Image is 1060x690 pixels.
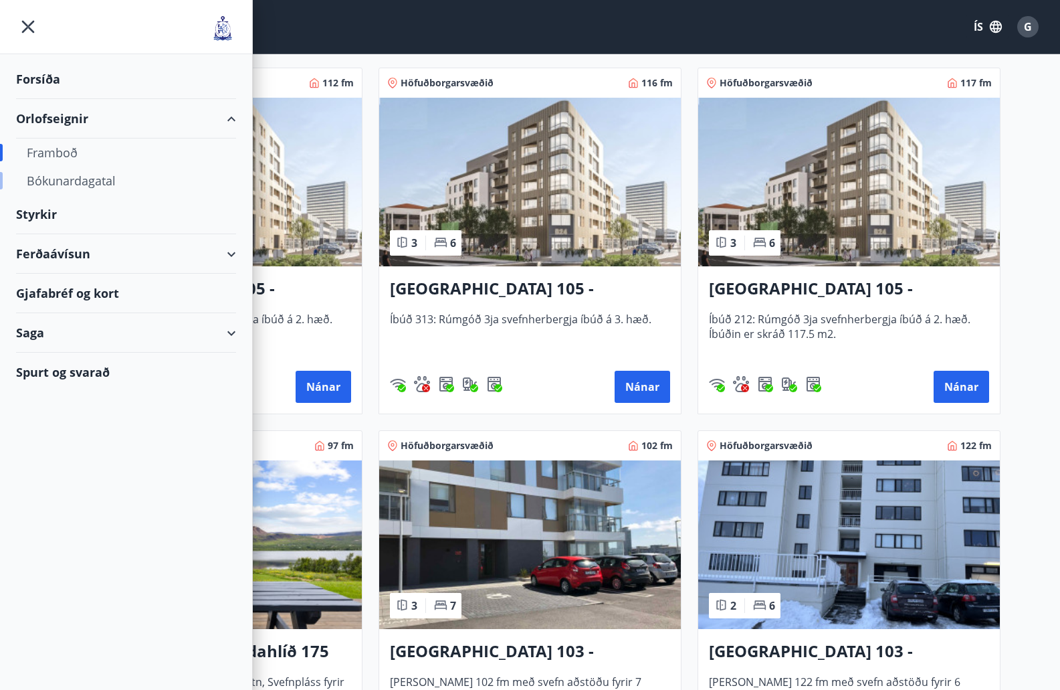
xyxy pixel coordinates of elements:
span: 3 [411,236,417,250]
img: hddCLTAnxqFUMr1fxmbGG8zWilo2syolR0f9UjPn.svg [486,376,502,392]
div: Ferðaávísun [16,234,236,274]
span: 116 fm [641,76,673,90]
button: Nánar [615,371,670,403]
div: Hleðslustöð fyrir rafbíla [462,376,478,392]
button: menu [16,15,40,39]
div: Þráðlaust net [390,376,406,392]
span: 6 [769,236,775,250]
span: 3 [411,598,417,613]
h3: [GEOGRAPHIC_DATA] 105 - [GEOGRAPHIC_DATA] 24, 313 [390,277,670,301]
img: Paella dish [698,460,1000,629]
h3: [GEOGRAPHIC_DATA] 103 - Jaðarleiti 8 [390,640,670,664]
span: 2 [730,598,736,613]
span: 97 fm [328,439,354,452]
span: 6 [450,236,456,250]
img: nH7E6Gw2rvWFb8XaSdRp44dhkQaj4PJkOoRYItBQ.svg [462,376,478,392]
img: HJRyFFsYp6qjeUYhR4dAD8CaCEsnIFYZ05miwXoh.svg [390,376,406,392]
span: Höfuðborgarsvæðið [401,76,494,90]
img: union_logo [209,15,236,41]
button: Nánar [934,371,989,403]
span: 122 fm [960,439,992,452]
span: 112 fm [322,76,354,90]
img: Paella dish [379,460,681,629]
div: Orlofseignir [16,99,236,139]
img: pxcaIm5dSOV3FS4whs1soiYWTwFQvksT25a9J10C.svg [733,376,749,392]
div: Gjafabréf og kort [16,274,236,313]
div: Þurrkari [805,376,821,392]
span: 3 [730,236,736,250]
button: Nánar [296,371,351,403]
img: HJRyFFsYp6qjeUYhR4dAD8CaCEsnIFYZ05miwXoh.svg [709,376,725,392]
div: Framboð [27,139,225,167]
div: Saga [16,313,236,353]
span: 117 fm [960,76,992,90]
span: 6 [769,598,775,613]
img: Dl16BY4EX9PAW649lg1C3oBuIaAsR6QVDQBO2cTm.svg [438,376,454,392]
span: Höfuðborgarsvæðið [720,439,813,452]
div: Spurt og svarað [16,353,236,392]
img: hddCLTAnxqFUMr1fxmbGG8zWilo2syolR0f9UjPn.svg [805,376,821,392]
button: ÍS [966,15,1009,39]
div: Þvottavél [438,376,454,392]
span: Íbúð 313: Rúmgóð 3ja svefnherbergja íbúð á 3. hæð. [390,312,670,356]
div: Þvottavél [757,376,773,392]
h3: [GEOGRAPHIC_DATA] 103 - Neðstaleiti 2 [709,640,989,664]
span: Höfuðborgarsvæðið [720,76,813,90]
img: Paella dish [379,98,681,266]
button: G [1012,11,1044,43]
div: Hleðslustöð fyrir rafbíla [781,376,797,392]
div: Forsíða [16,60,236,99]
h3: [GEOGRAPHIC_DATA] 105 - [GEOGRAPHIC_DATA] 24, 212 [709,277,989,301]
div: Þurrkari [486,376,502,392]
img: Paella dish [698,98,1000,266]
span: G [1024,19,1032,34]
span: 102 fm [641,439,673,452]
img: Dl16BY4EX9PAW649lg1C3oBuIaAsR6QVDQBO2cTm.svg [757,376,773,392]
img: nH7E6Gw2rvWFb8XaSdRp44dhkQaj4PJkOoRYItBQ.svg [781,376,797,392]
div: Bókunardagatal [27,167,225,195]
div: Gæludýr [414,376,430,392]
img: pxcaIm5dSOV3FS4whs1soiYWTwFQvksT25a9J10C.svg [414,376,430,392]
div: Gæludýr [733,376,749,392]
div: Styrkir [16,195,236,234]
span: Íbúð 212: Rúmgóð 3ja svefnherbergja íbúð á 2. hæð. Íbúðin er skráð 117.5 m2. [709,312,989,356]
div: Þráðlaust net [709,376,725,392]
span: 7 [450,598,456,613]
span: Höfuðborgarsvæðið [401,439,494,452]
